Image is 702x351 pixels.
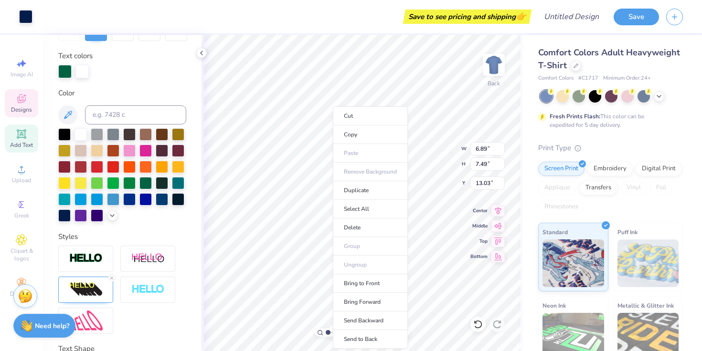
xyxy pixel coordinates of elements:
li: Send to Back [333,330,408,349]
span: Middle [470,223,488,229]
span: Comfort Colors Adult Heavyweight T-Shirt [538,47,680,71]
label: Text colors [58,51,93,62]
div: Transfers [579,181,617,195]
img: Back [484,55,503,74]
img: Negative Space [131,284,165,295]
div: Screen Print [538,162,585,176]
span: Designs [11,106,32,114]
li: Bring Forward [333,293,408,311]
span: Metallic & Glitter Ink [617,300,674,310]
span: Standard [542,227,568,237]
span: Puff Ink [617,227,638,237]
div: Back [488,79,500,88]
span: Upload [12,176,31,184]
span: Bottom [470,253,488,260]
div: Styles [58,231,186,242]
div: Applique [538,181,576,195]
div: This color can be expedited for 5 day delivery. [550,112,667,129]
span: Image AI [11,71,33,78]
li: Send Backward [333,311,408,330]
span: Center [470,207,488,214]
div: Save to see pricing and shipping [405,10,529,24]
li: Copy [333,125,408,144]
span: 👉 [516,10,526,22]
div: Rhinestones [538,200,585,214]
span: Greek [14,212,29,219]
img: Stroke [69,253,103,264]
div: Vinyl [620,181,647,195]
img: Free Distort [69,310,103,331]
span: Clipart & logos [5,247,38,262]
strong: Need help? [35,321,69,330]
span: Comfort Colors [538,74,574,83]
span: Top [470,238,488,245]
span: Neon Ink [542,300,566,310]
img: Shadow [131,253,165,265]
span: Decorate [10,290,33,298]
img: Puff Ink [617,239,679,287]
div: Color [58,88,186,99]
span: Minimum Order: 24 + [603,74,651,83]
input: e.g. 7428 c [85,105,186,124]
li: Select All [333,200,408,218]
img: 3d Illusion [69,282,103,297]
button: Save [614,9,659,25]
strong: Fresh Prints Flash: [550,113,600,120]
div: Digital Print [636,162,682,176]
li: Delete [333,218,408,237]
li: Duplicate [333,181,408,200]
input: Untitled Design [536,7,606,26]
div: Embroidery [587,162,633,176]
span: Add Text [10,141,33,149]
div: Foil [650,181,672,195]
li: Cut [333,106,408,125]
li: Bring to Front [333,274,408,293]
img: Standard [542,239,604,287]
span: # C1717 [578,74,598,83]
div: Print Type [538,143,683,154]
